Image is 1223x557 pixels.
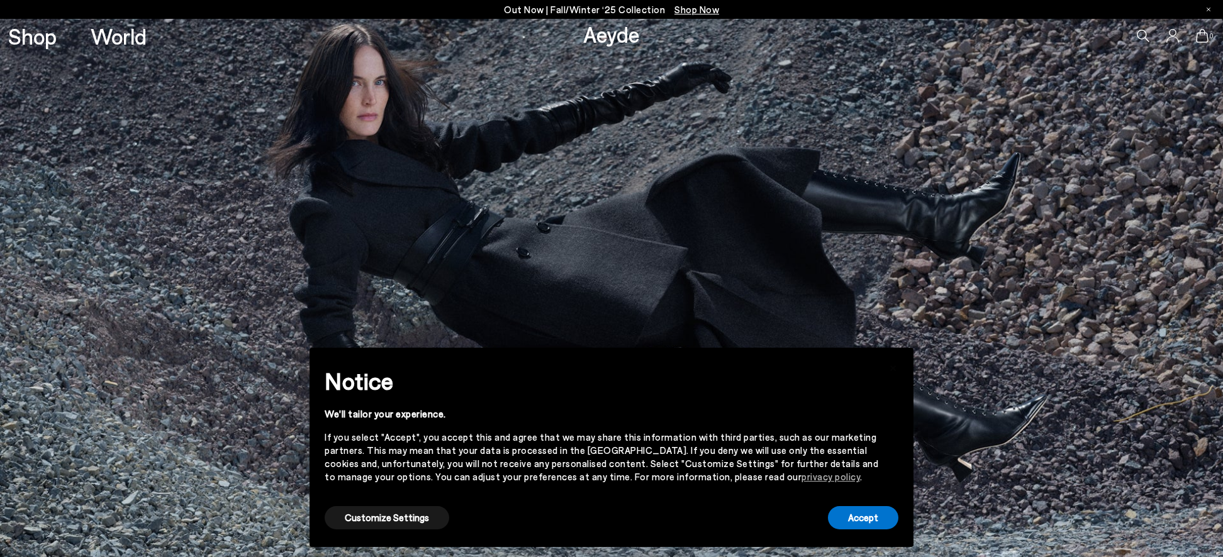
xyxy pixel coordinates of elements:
div: If you select "Accept", you accept this and agree that we may share this information with third p... [325,431,878,483]
span: 0 [1209,33,1215,40]
span: × [889,357,898,375]
p: Out Now | Fall/Winter ‘25 Collection [504,2,719,18]
h2: Notice [325,365,878,397]
div: We'll tailor your experience. [325,407,878,421]
a: World [91,25,147,47]
button: Accept [828,506,898,529]
a: Shop [8,25,57,47]
a: Aeyde [583,21,640,47]
a: 0 [1196,29,1209,43]
a: privacy policy [801,471,860,482]
span: Navigate to /collections/new-in [674,4,719,15]
button: Close this notice [878,351,908,382]
button: Customize Settings [325,506,449,529]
